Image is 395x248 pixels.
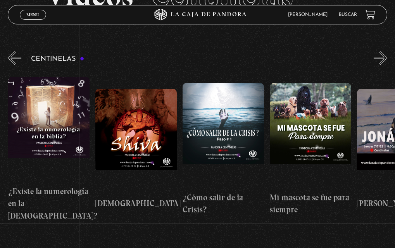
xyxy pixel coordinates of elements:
a: Mi mascota se fue para siempre [270,71,351,228]
a: View your shopping cart [365,9,375,20]
a: Buscar [339,12,357,17]
a: [DEMOGRAPHIC_DATA] [95,71,177,228]
a: ¿Existe la numerología en la [DEMOGRAPHIC_DATA]? [8,71,90,228]
span: [PERSON_NAME] [284,12,335,17]
button: Previous [8,51,21,65]
a: ¿Cómo salir de la Crisis? [183,71,264,228]
h4: ¿Existe la numerología en la [DEMOGRAPHIC_DATA]? [8,185,90,222]
h4: [DEMOGRAPHIC_DATA] [95,197,177,210]
button: Next [374,51,387,65]
h3: Centinelas [31,55,84,63]
h4: ¿Cómo salir de la Crisis? [183,191,264,216]
h4: Mi mascota se fue para siempre [270,191,351,216]
span: Menu [26,12,39,17]
span: Cerrar [24,19,42,24]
